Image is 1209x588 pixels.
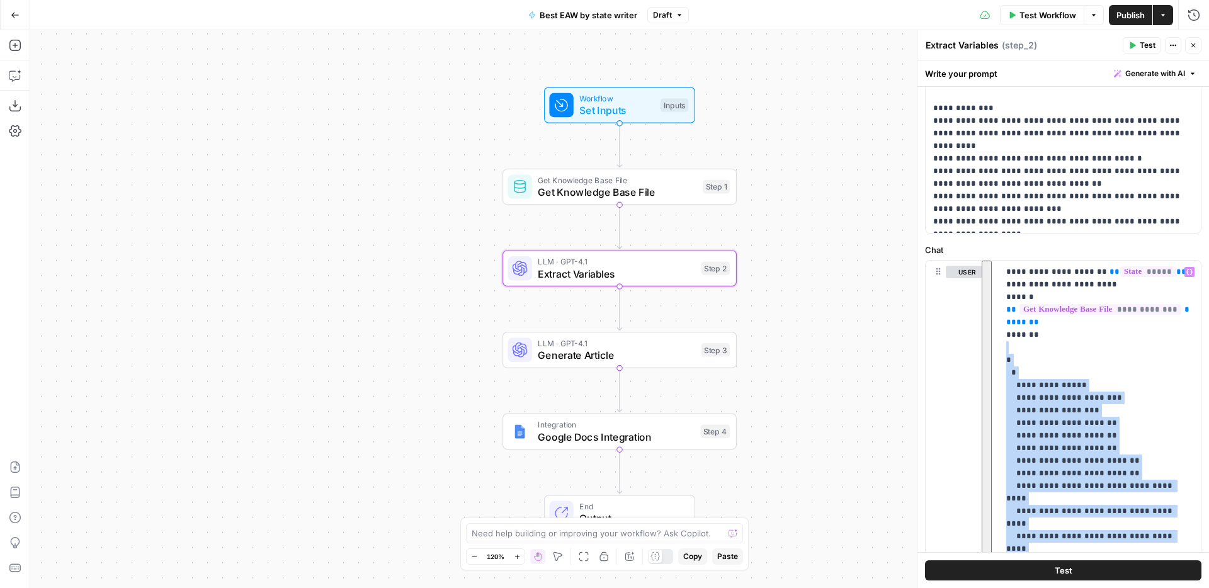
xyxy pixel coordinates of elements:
[617,286,622,331] g: Edge from step_2 to step_3
[579,103,654,118] span: Set Inputs
[502,169,737,205] div: Get Knowledge Base FileGet Knowledge Base FileStep 1
[579,93,654,105] span: Workflow
[925,560,1201,580] button: Test
[1055,564,1072,577] span: Test
[579,511,682,526] span: Output
[538,419,694,431] span: Integration
[540,9,637,21] span: Best EAW by state writer
[1019,9,1076,21] span: Test Workflow
[925,244,1201,256] label: Chat
[1125,68,1185,79] span: Generate with AI
[617,205,622,249] g: Edge from step_1 to step_2
[678,548,707,565] button: Copy
[502,332,737,368] div: LLM · GPT-4.1Generate ArticleStep 3
[538,184,696,200] span: Get Knowledge Base File
[1109,5,1152,25] button: Publish
[538,348,695,363] span: Generate Article
[703,180,730,194] div: Step 1
[1000,5,1084,25] button: Test Workflow
[701,261,730,275] div: Step 2
[538,174,696,186] span: Get Knowledge Base File
[502,87,737,123] div: WorkflowSet InputsInputs
[617,449,622,494] g: Edge from step_4 to end
[683,551,702,562] span: Copy
[717,551,738,562] span: Paste
[1140,40,1155,51] span: Test
[1116,9,1145,21] span: Publish
[538,337,695,349] span: LLM · GPT-4.1
[653,9,672,21] span: Draft
[647,7,689,23] button: Draft
[538,266,695,281] span: Extract Variables
[917,60,1209,86] div: Write your prompt
[502,414,737,450] div: IntegrationGoogle Docs IntegrationStep 4
[513,424,528,439] img: Instagram%20post%20-%201%201.png
[502,250,737,286] div: LLM · GPT-4.1Extract VariablesStep 2
[487,551,504,562] span: 120%
[538,429,694,444] span: Google Docs Integration
[502,495,737,531] div: EndOutput
[661,98,688,112] div: Inputs
[1123,37,1161,54] button: Test
[712,548,743,565] button: Paste
[946,266,989,278] button: user
[538,256,695,268] span: LLM · GPT-4.1
[700,425,730,439] div: Step 4
[521,5,645,25] button: Best EAW by state writer
[926,39,999,52] textarea: Extract Variables
[1002,39,1037,52] span: ( step_2 )
[617,368,622,412] g: Edge from step_3 to step_4
[617,123,622,167] g: Edge from start to step_1
[1109,65,1201,82] button: Generate with AI
[701,343,730,357] div: Step 3
[579,500,682,512] span: End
